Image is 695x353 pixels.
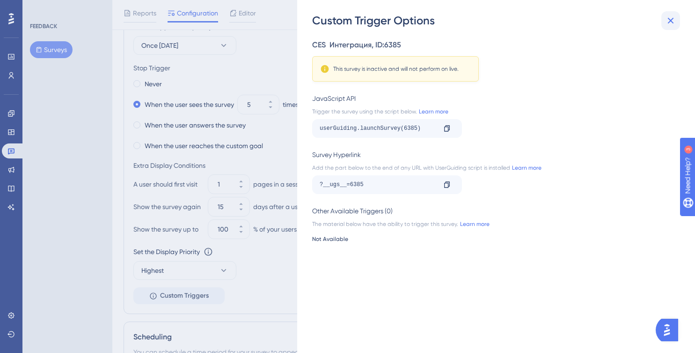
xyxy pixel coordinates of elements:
div: Not Available [312,235,674,243]
div: JavaScript API [312,93,674,104]
div: Add the part below to the end of any URL with UserGuiding script is installed [312,164,674,172]
div: Survey Hyperlink [312,149,674,160]
div: The material below have the ability to trigger this survey. [312,220,674,228]
div: Other Available Triggers (0) [312,205,674,217]
iframe: UserGuiding AI Assistant Launcher [656,316,684,344]
a: Learn more [510,164,541,172]
div: Custom Trigger Options [312,13,682,28]
div: CES Интеграция , ID: 6385 [312,39,674,51]
div: 3 [65,5,68,12]
a: Learn more [458,220,490,228]
a: Learn more [417,108,448,115]
div: This survey is inactive and will not perform on live. [333,65,459,73]
span: Need Help? [22,2,59,14]
div: ?__ugs__=6385 [320,177,436,192]
div: Trigger the survey using the script below. [312,108,674,115]
div: userGuiding.launchSurvey(6385) [320,121,436,136]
